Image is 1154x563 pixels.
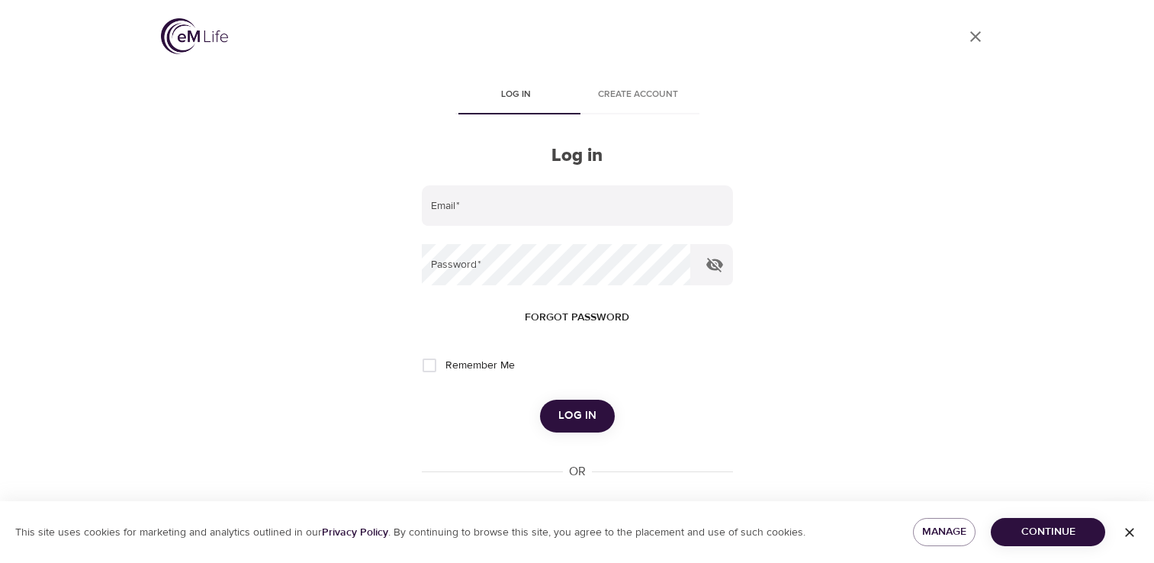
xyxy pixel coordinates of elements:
[957,18,994,55] a: close
[422,78,733,114] div: disabled tabs example
[563,463,592,481] div: OR
[913,518,976,546] button: Manage
[558,406,596,426] span: Log in
[1003,523,1093,542] span: Continue
[422,145,733,167] h2: Log in
[322,526,388,539] a: Privacy Policy
[540,400,615,432] button: Log in
[161,18,228,54] img: logo
[445,358,515,374] span: Remember Me
[991,518,1105,546] button: Continue
[464,87,568,103] span: Log in
[519,304,635,332] button: Forgot password
[525,308,629,327] span: Forgot password
[925,523,964,542] span: Manage
[587,87,690,103] span: Create account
